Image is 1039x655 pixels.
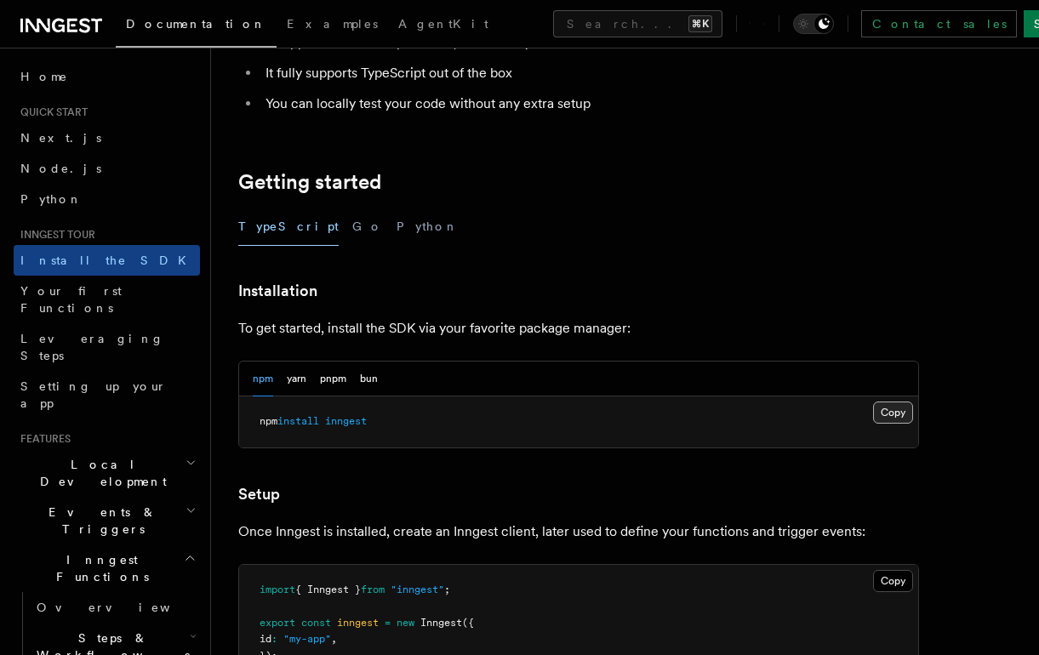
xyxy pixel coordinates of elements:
span: Setting up your app [20,379,167,410]
span: Documentation [126,17,266,31]
span: Leveraging Steps [20,332,164,362]
li: You can locally test your code without any extra setup [260,92,919,116]
a: Documentation [116,5,277,48]
span: "my-app" [283,633,331,645]
p: To get started, install the SDK via your favorite package manager: [238,316,919,340]
span: { Inngest } [295,584,361,595]
span: const [301,617,331,629]
a: Node.js [14,153,200,184]
span: Home [20,68,68,85]
span: id [260,633,271,645]
a: Install the SDK [14,245,200,276]
button: yarn [287,362,306,396]
button: Toggle dark mode [793,14,834,34]
span: = [385,617,391,629]
span: install [277,415,319,427]
span: Next.js [20,131,101,145]
li: It fully supports TypeScript out of the box [260,61,919,85]
span: Overview [37,601,212,614]
span: "inngest" [391,584,444,595]
span: from [361,584,385,595]
button: Copy [873,402,913,424]
button: Inngest Functions [14,544,200,592]
a: Home [14,61,200,92]
a: Overview [30,592,200,623]
span: AgentKit [398,17,488,31]
span: import [260,584,295,595]
span: inngest [337,617,379,629]
kbd: ⌘K [688,15,712,32]
span: Quick start [14,105,88,119]
a: Setup [238,482,280,506]
a: Examples [277,5,388,46]
button: Python [397,208,459,246]
a: Leveraging Steps [14,323,200,371]
a: Your first Functions [14,276,200,323]
span: , [331,633,337,645]
span: npm [260,415,277,427]
span: ; [444,584,450,595]
p: Once Inngest is installed, create an Inngest client, later used to define your functions and trig... [238,520,919,544]
span: Inngest [420,617,462,629]
a: Contact sales [861,10,1017,37]
a: Getting started [238,170,381,194]
button: pnpm [320,362,346,396]
span: inngest [325,415,367,427]
button: TypeScript [238,208,339,246]
button: Local Development [14,449,200,497]
span: : [271,633,277,645]
span: Inngest tour [14,228,95,242]
span: export [260,617,295,629]
a: Installation [238,279,317,303]
span: Features [14,432,71,446]
span: Examples [287,17,378,31]
a: Setting up your app [14,371,200,419]
span: ({ [462,617,474,629]
span: Local Development [14,456,186,490]
span: Events & Triggers [14,504,186,538]
button: Copy [873,570,913,592]
button: Events & Triggers [14,497,200,544]
span: Node.js [20,162,101,175]
span: Install the SDK [20,253,197,267]
button: bun [360,362,378,396]
button: npm [253,362,273,396]
span: Your first Functions [20,284,122,315]
span: Inngest Functions [14,551,184,585]
a: Python [14,184,200,214]
button: Search...⌘K [553,10,722,37]
span: Python [20,192,83,206]
a: Next.js [14,122,200,153]
button: Go [352,208,383,246]
a: AgentKit [388,5,499,46]
span: new [397,617,414,629]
